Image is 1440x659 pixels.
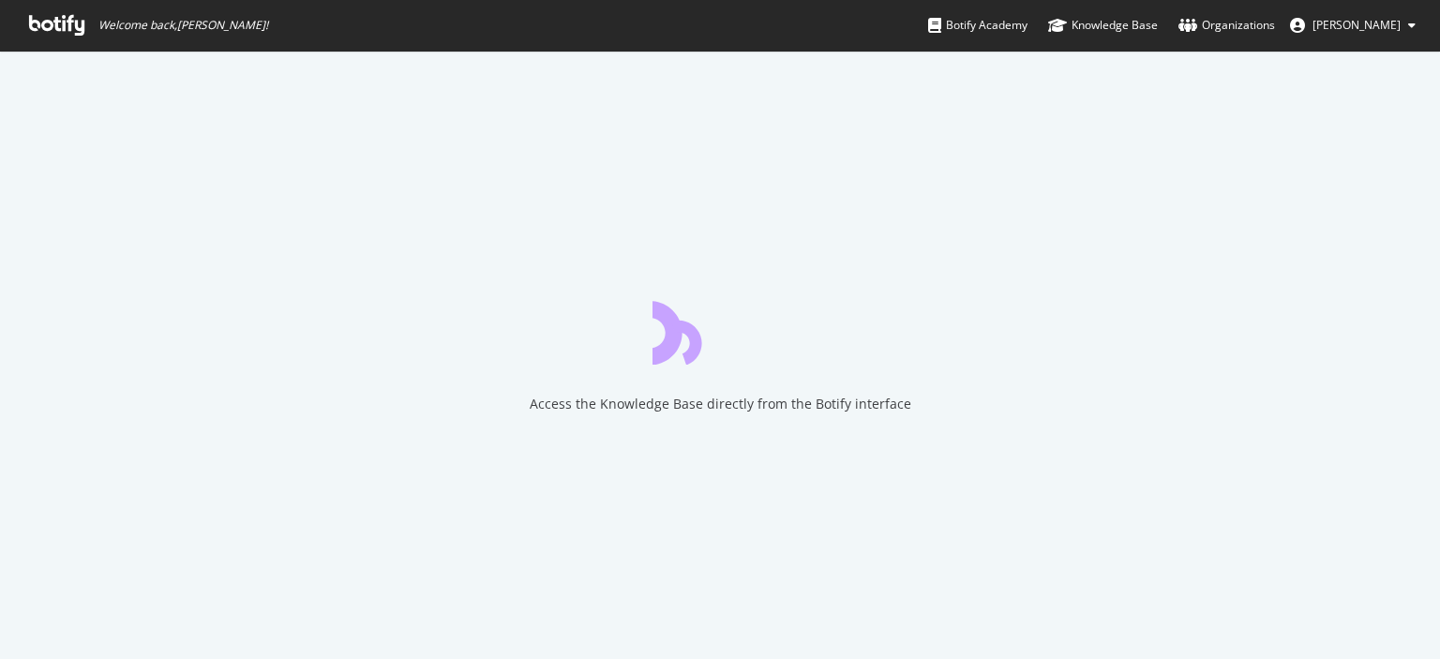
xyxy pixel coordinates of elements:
span: Kenneth Domingo [1312,17,1401,33]
div: Knowledge Base [1048,16,1158,35]
span: Welcome back, [PERSON_NAME] ! [98,18,268,33]
button: [PERSON_NAME] [1275,10,1431,40]
div: Botify Academy [928,16,1027,35]
div: Access the Knowledge Base directly from the Botify interface [530,395,911,413]
div: animation [652,297,787,365]
div: Organizations [1178,16,1275,35]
